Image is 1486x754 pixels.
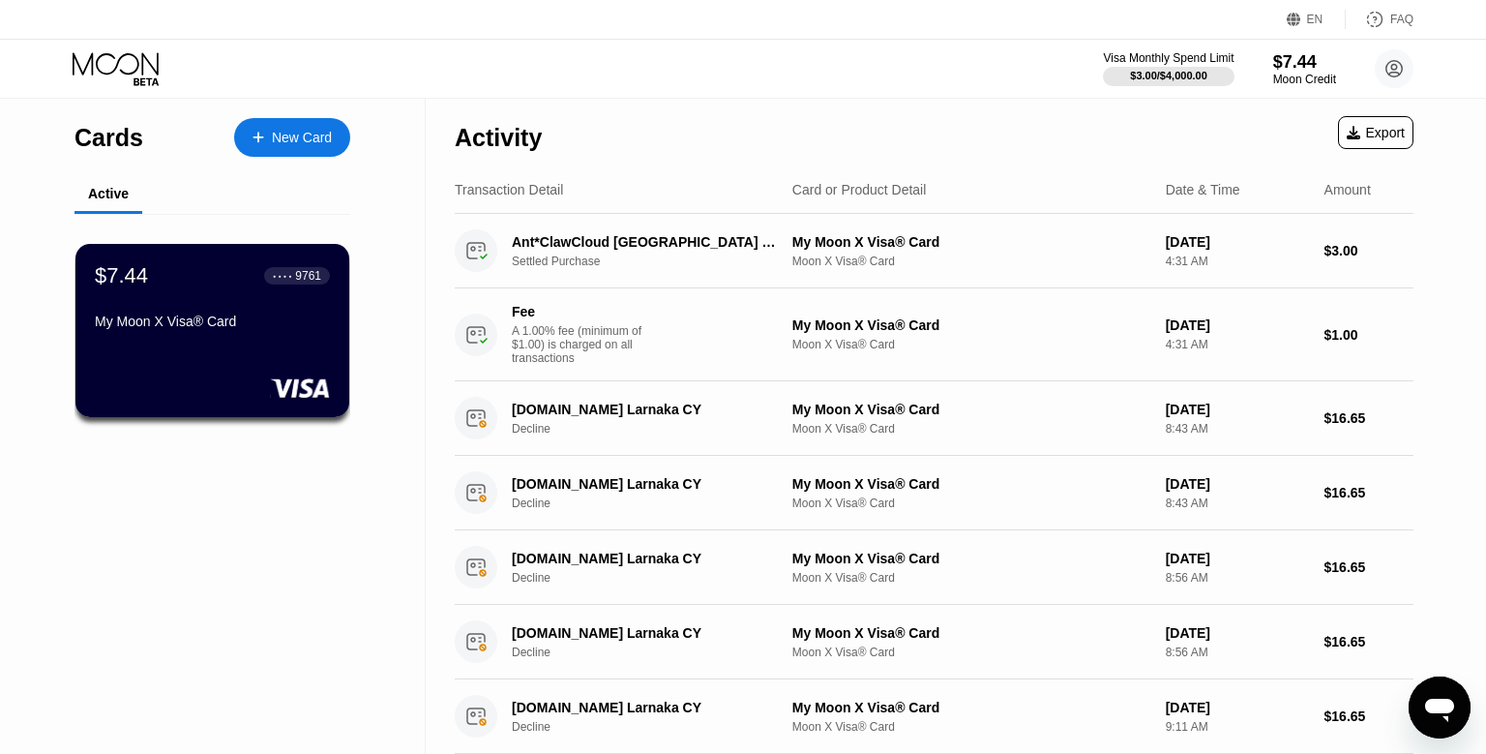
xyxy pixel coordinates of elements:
div: [DATE] [1166,234,1309,250]
div: Visa Monthly Spend Limit [1103,51,1233,65]
div: Moon X Visa® Card [792,255,1150,268]
div: $7.44Moon Credit [1273,52,1336,86]
div: [DOMAIN_NAME] Larnaka CY [512,476,782,492]
div: My Moon X Visa® Card [792,551,1150,566]
div: $16.65 [1324,485,1413,500]
div: [DATE] [1166,402,1309,417]
div: Decline [512,497,802,510]
div: [DOMAIN_NAME] Larnaka CY [512,700,782,715]
div: Moon X Visa® Card [792,720,1150,734]
div: My Moon X Visa® Card [95,314,330,329]
div: Card or Product Detail [792,182,927,197]
iframe: Button to launch messaging window [1409,677,1471,739]
div: [DOMAIN_NAME] Larnaka CY [512,551,782,566]
div: Ant*ClawCloud [GEOGRAPHIC_DATA] SG [512,234,782,250]
div: Decline [512,422,802,436]
div: [DATE] [1166,625,1309,641]
div: My Moon X Visa® Card [792,700,1150,715]
div: Fee [512,304,647,319]
div: Decline [512,646,802,659]
div: $3.00 [1324,243,1413,258]
div: Transaction Detail [455,182,563,197]
div: Moon X Visa® Card [792,338,1150,351]
div: Moon X Visa® Card [792,422,1150,436]
div: $3.00 / $4,000.00 [1130,70,1207,81]
div: Decline [512,720,802,734]
div: Moon X Visa® Card [792,571,1150,585]
div: 8:56 AM [1166,646,1309,659]
div: EN [1307,13,1323,26]
div: Ant*ClawCloud [GEOGRAPHIC_DATA] SGSettled PurchaseMy Moon X Visa® CardMoon X Visa® Card[DATE]4:31... [455,214,1413,288]
div: 4:31 AM [1166,338,1309,351]
div: 8:56 AM [1166,571,1309,585]
div: [DATE] [1166,317,1309,333]
div: [DOMAIN_NAME] Larnaka CYDeclineMy Moon X Visa® CardMoon X Visa® Card[DATE]8:56 AM$16.65 [455,530,1413,605]
div: 4:31 AM [1166,255,1309,268]
div: [DOMAIN_NAME] Larnaka CYDeclineMy Moon X Visa® CardMoon X Visa® Card[DATE]9:11 AM$16.65 [455,679,1413,754]
div: New Card [234,118,350,157]
div: 9761 [295,269,321,283]
div: Active [88,186,129,201]
div: [DATE] [1166,700,1309,715]
div: $7.44● ● ● ●9761My Moon X Visa® Card [75,244,349,417]
div: [DATE] [1166,551,1309,566]
div: Moon X Visa® Card [792,497,1150,510]
div: FAQ [1390,13,1413,26]
div: Activity [455,124,542,152]
div: Moon X Visa® Card [792,646,1150,659]
div: [DOMAIN_NAME] Larnaka CYDeclineMy Moon X Visa® CardMoon X Visa® Card[DATE]8:56 AM$16.65 [455,605,1413,679]
div: $16.65 [1324,559,1413,575]
div: ● ● ● ● [273,273,292,279]
div: $7.44 [1273,52,1336,73]
div: EN [1287,10,1346,29]
div: My Moon X Visa® Card [792,625,1150,641]
div: Cards [74,124,143,152]
div: $16.65 [1324,410,1413,426]
div: 9:11 AM [1166,720,1309,734]
div: $16.65 [1324,709,1413,724]
div: My Moon X Visa® Card [792,234,1150,250]
div: Date & Time [1166,182,1240,197]
div: [DOMAIN_NAME] Larnaka CY [512,625,782,641]
div: $16.65 [1324,634,1413,649]
div: Amount [1324,182,1371,197]
div: [DOMAIN_NAME] Larnaka CY [512,402,782,417]
div: Decline [512,571,802,585]
div: Export [1347,125,1405,140]
div: Settled Purchase [512,255,802,268]
div: My Moon X Visa® Card [792,317,1150,333]
div: Export [1338,116,1413,149]
div: Visa Monthly Spend Limit$3.00/$4,000.00 [1103,51,1233,86]
div: [DATE] [1166,476,1309,492]
div: FeeA 1.00% fee (minimum of $1.00) is charged on all transactionsMy Moon X Visa® CardMoon X Visa® ... [455,288,1413,381]
div: Moon Credit [1273,73,1336,86]
div: [DOMAIN_NAME] Larnaka CYDeclineMy Moon X Visa® CardMoon X Visa® Card[DATE]8:43 AM$16.65 [455,456,1413,530]
div: $7.44 [95,263,148,288]
div: 8:43 AM [1166,422,1309,436]
div: My Moon X Visa® Card [792,476,1150,492]
div: My Moon X Visa® Card [792,402,1150,417]
div: [DOMAIN_NAME] Larnaka CYDeclineMy Moon X Visa® CardMoon X Visa® Card[DATE]8:43 AM$16.65 [455,381,1413,456]
div: New Card [272,130,332,146]
div: $1.00 [1324,327,1413,343]
div: 8:43 AM [1166,497,1309,510]
div: FAQ [1346,10,1413,29]
div: A 1.00% fee (minimum of $1.00) is charged on all transactions [512,324,657,365]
